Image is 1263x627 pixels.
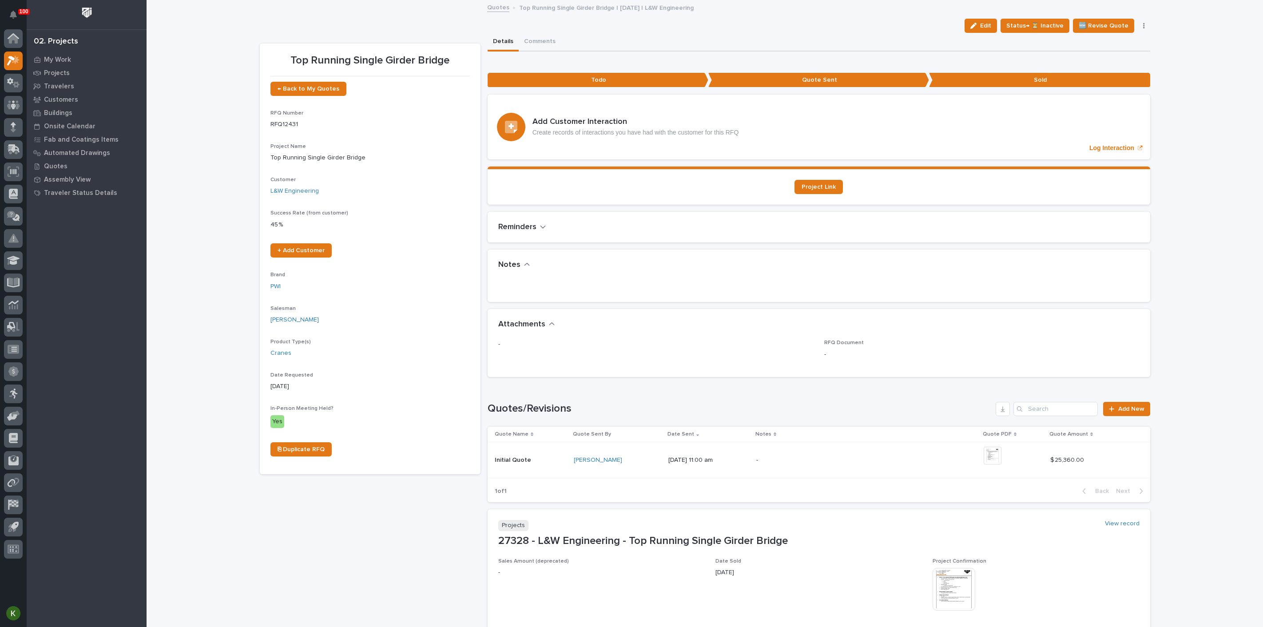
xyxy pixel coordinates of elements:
a: My Work [27,53,147,66]
a: ⎘ Duplicate RFQ [270,442,332,456]
p: - [498,340,814,349]
button: Reminders [498,222,546,232]
h1: Quotes/Revisions [488,402,993,415]
a: [PERSON_NAME] [574,456,622,464]
p: Customers [44,96,78,104]
p: - [756,456,912,464]
p: Traveler Status Details [44,189,117,197]
p: Quote Name [495,429,528,439]
p: Date Sent [667,429,694,439]
input: Search [1013,402,1098,416]
button: Comments [519,33,561,52]
p: Buildings [44,109,72,117]
p: 45 % [270,220,470,230]
p: RFQ12431 [270,120,470,129]
div: 02. Projects [34,37,78,47]
a: Project Link [794,180,843,194]
tr: Initial QuoteInitial Quote [PERSON_NAME] [DATE] 11:00 am-$ 25,360.00$ 25,360.00 [488,442,1150,478]
h3: Add Customer Interaction [532,117,739,127]
span: Sales Amount (deprecated) [498,559,569,564]
a: Onsite Calendar [27,119,147,133]
button: Notes [498,260,530,270]
a: Quotes [487,2,509,12]
p: Top Running Single Girder Bridge | [DATE] | L&W Engineering [519,2,694,12]
p: Automated Drawings [44,149,110,157]
p: Onsite Calendar [44,123,95,131]
a: Cranes [270,349,291,358]
span: Project Name [270,144,306,149]
p: Quote Amount [1049,429,1088,439]
p: - [498,568,705,577]
p: $ 25,360.00 [1050,455,1086,464]
p: Quote Sent [708,73,929,87]
h2: Notes [498,260,520,270]
p: Projects [498,520,528,531]
p: 27328 - L&W Engineering - Top Running Single Girder Bridge [498,535,1140,548]
a: Add New [1103,402,1150,416]
span: Date Sold [715,559,741,564]
a: L&W Engineering [270,187,319,196]
a: Assembly View [27,173,147,186]
button: Next [1112,487,1150,495]
button: Edit [965,19,997,33]
a: Buildings [27,106,147,119]
button: users-avatar [4,604,23,623]
p: 100 [20,8,28,15]
p: 1 of 1 [488,480,514,502]
span: Customer [270,177,296,183]
span: ← Back to My Quotes [278,86,339,92]
button: Status→ ⏳ Inactive [1001,19,1069,33]
p: Travelers [44,83,74,91]
div: Yes [270,415,284,428]
p: My Work [44,56,71,64]
a: Automated Drawings [27,146,147,159]
a: Traveler Status Details [27,186,147,199]
a: Log Interaction [488,95,1150,159]
p: Projects [44,69,70,77]
p: Todo [488,73,708,87]
p: Top Running Single Girder Bridge [270,153,470,163]
p: Log Interaction [1089,144,1134,152]
p: Initial Quote [495,455,533,464]
p: Top Running Single Girder Bridge [270,54,470,67]
a: + Add Customer [270,243,332,258]
p: [DATE] [270,382,470,391]
a: Fab and Coatings Items [27,133,147,146]
p: Sold [929,73,1150,87]
a: PWI [270,282,281,291]
p: - [824,350,1140,359]
a: View record [1105,520,1140,528]
span: Brand [270,272,285,278]
p: [DATE] [715,568,922,577]
span: Project Link [802,184,836,190]
p: Quote Sent By [573,429,611,439]
span: In-Person Meeting Held? [270,406,334,411]
div: Notifications100 [11,11,23,25]
a: Customers [27,93,147,106]
span: Next [1116,487,1136,495]
img: Workspace Logo [79,4,95,21]
button: Attachments [498,320,555,329]
p: Create records of interactions you have had with the customer for this RFQ [532,129,739,136]
span: Product Type(s) [270,339,311,345]
p: Assembly View [44,176,91,184]
span: Salesman [270,306,296,311]
span: RFQ Document [824,340,864,345]
span: ⎘ Duplicate RFQ [278,446,325,452]
a: Quotes [27,159,147,173]
span: Project Confirmation [933,559,986,564]
p: Notes [755,429,771,439]
a: Travelers [27,79,147,93]
span: Edit [980,22,991,30]
span: Status→ ⏳ Inactive [1006,20,1064,31]
span: RFQ Number [270,111,303,116]
span: 🆕 Revise Quote [1079,20,1128,31]
span: Date Requested [270,373,313,378]
span: Add New [1118,406,1144,412]
h2: Reminders [498,222,536,232]
button: Details [488,33,519,52]
button: 🆕 Revise Quote [1073,19,1134,33]
a: ← Back to My Quotes [270,82,346,96]
p: Quote PDF [983,429,1012,439]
